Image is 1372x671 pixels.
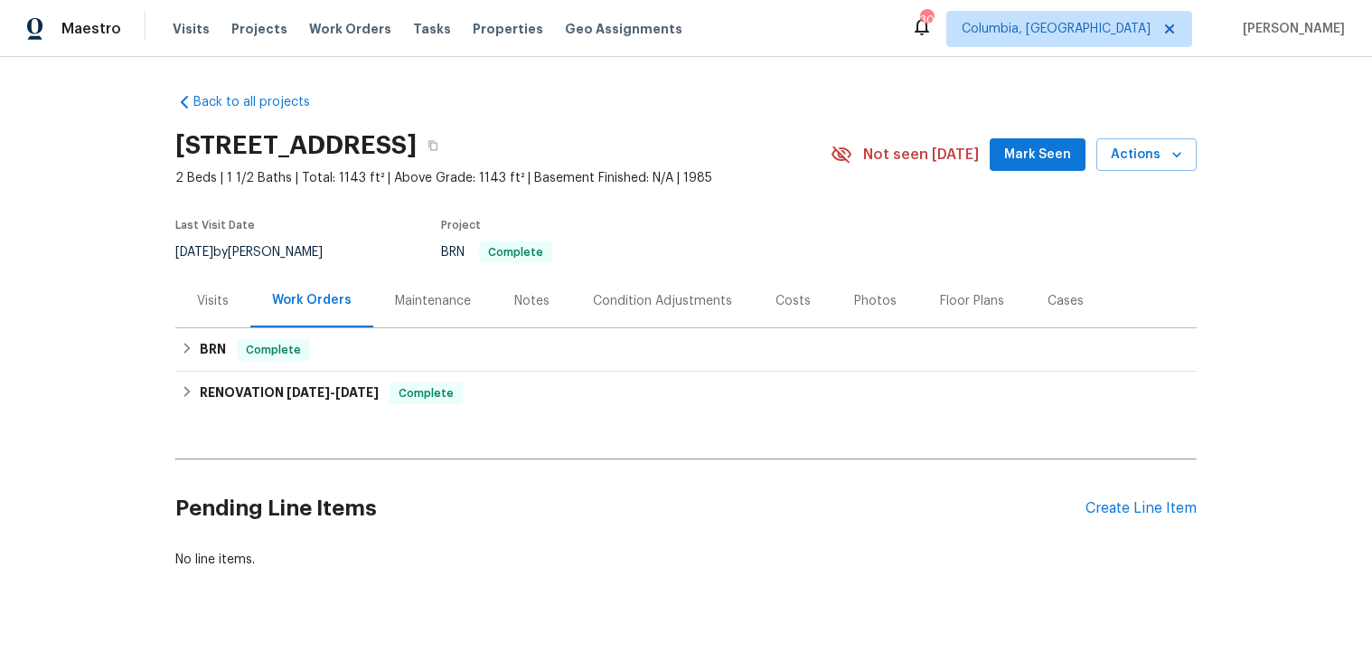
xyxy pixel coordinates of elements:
[175,246,213,259] span: [DATE]
[175,328,1197,372] div: BRN Complete
[775,292,811,310] div: Costs
[1096,138,1197,172] button: Actions
[417,129,449,162] button: Copy Address
[61,20,121,38] span: Maestro
[231,20,287,38] span: Projects
[593,292,732,310] div: Condition Adjustments
[940,292,1004,310] div: Floor Plans
[287,386,330,399] span: [DATE]
[200,383,379,404] h6: RENOVATION
[175,467,1085,551] h2: Pending Line Items
[962,20,1151,38] span: Columbia, [GEOGRAPHIC_DATA]
[441,220,481,231] span: Project
[413,23,451,35] span: Tasks
[197,292,229,310] div: Visits
[1048,292,1084,310] div: Cases
[473,20,543,38] span: Properties
[1111,144,1182,166] span: Actions
[200,339,226,361] h6: BRN
[175,220,255,231] span: Last Visit Date
[175,372,1197,415] div: RENOVATION [DATE]-[DATE]Complete
[175,169,831,187] span: 2 Beds | 1 1/2 Baths | Total: 1143 ft² | Above Grade: 1143 ft² | Basement Finished: N/A | 1985
[287,386,379,399] span: -
[173,20,210,38] span: Visits
[272,291,352,309] div: Work Orders
[175,241,344,263] div: by [PERSON_NAME]
[1004,144,1071,166] span: Mark Seen
[175,137,417,155] h2: [STREET_ADDRESS]
[335,386,379,399] span: [DATE]
[990,138,1085,172] button: Mark Seen
[239,341,308,359] span: Complete
[863,146,979,164] span: Not seen [DATE]
[854,292,897,310] div: Photos
[514,292,550,310] div: Notes
[920,11,933,29] div: 30
[175,93,349,111] a: Back to all projects
[565,20,682,38] span: Geo Assignments
[481,247,550,258] span: Complete
[391,384,461,402] span: Complete
[1085,500,1197,517] div: Create Line Item
[175,551,1197,569] div: No line items.
[1236,20,1345,38] span: [PERSON_NAME]
[309,20,391,38] span: Work Orders
[441,246,552,259] span: BRN
[395,292,471,310] div: Maintenance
